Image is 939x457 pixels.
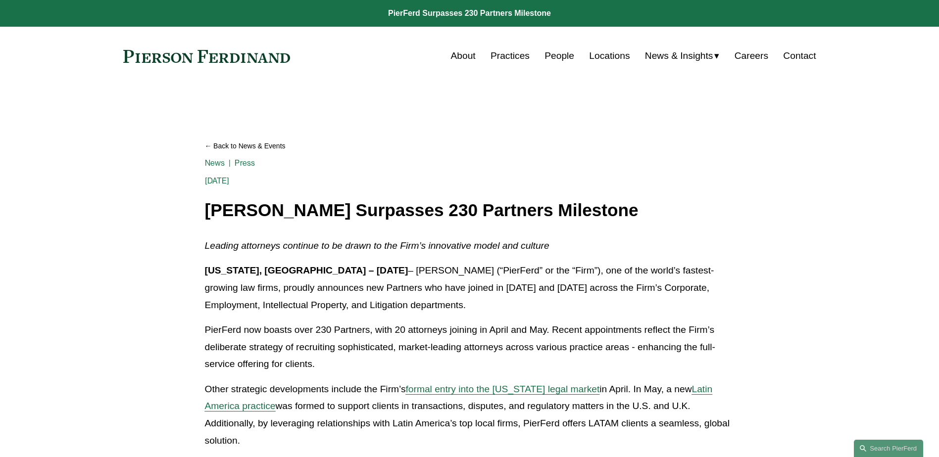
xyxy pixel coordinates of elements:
[491,46,530,65] a: Practices
[235,158,255,168] a: Press
[205,265,408,275] strong: [US_STATE], [GEOGRAPHIC_DATA] – [DATE]
[205,321,735,373] p: PierFerd now boasts over 230 Partners, with 20 attorneys joining in April and May. Recent appoint...
[205,176,230,185] span: [DATE]
[645,46,720,65] a: folder dropdown
[589,46,630,65] a: Locations
[783,46,816,65] a: Contact
[205,158,225,168] a: News
[205,262,735,314] p: – [PERSON_NAME] (“PierFerd” or the “Firm”), one of the world’s fastest-growing law firms, proudly...
[645,47,713,65] span: News & Insights
[205,137,735,155] a: Back to News & Events
[735,46,768,65] a: Careers
[205,240,549,251] em: Leading attorneys continue to be drawn to the Firm’s innovative model and culture
[451,46,476,65] a: About
[205,201,735,220] h1: [PERSON_NAME] Surpasses 230 Partners Milestone
[544,46,574,65] a: People
[205,381,735,449] p: Other strategic developments include the Firm’s in April. In May, a new was formed to support cli...
[406,384,600,394] a: formal entry into the [US_STATE] legal market
[854,440,923,457] a: Search this site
